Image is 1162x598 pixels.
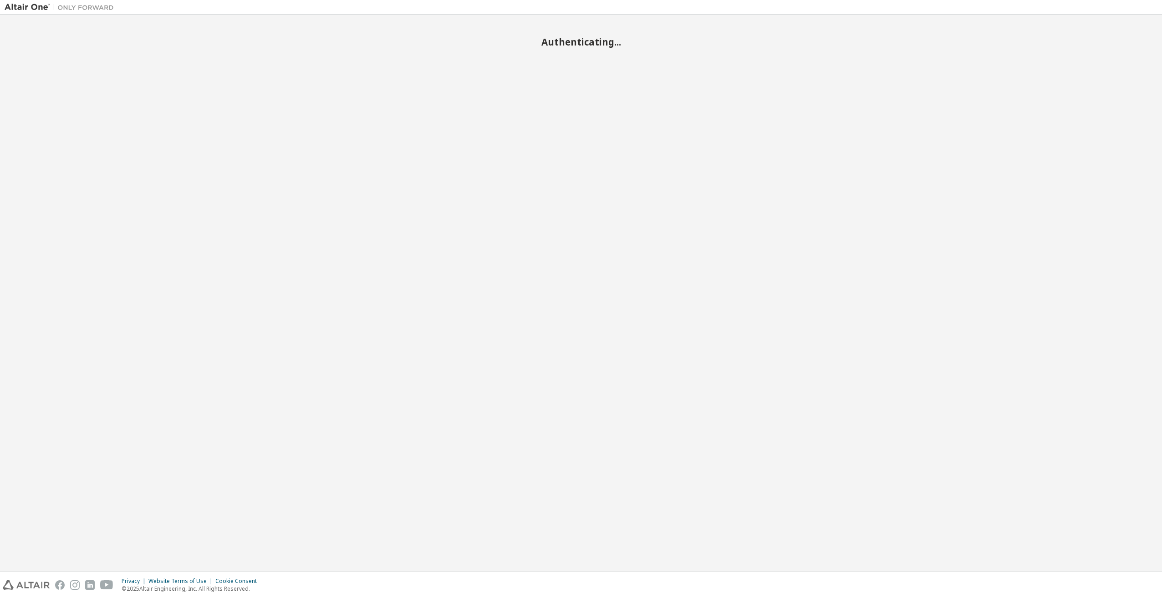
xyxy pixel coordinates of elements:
img: altair_logo.svg [3,580,50,590]
img: linkedin.svg [85,580,95,590]
p: © 2025 Altair Engineering, Inc. All Rights Reserved. [122,585,262,593]
img: facebook.svg [55,580,65,590]
img: youtube.svg [100,580,113,590]
div: Privacy [122,578,148,585]
div: Cookie Consent [215,578,262,585]
img: instagram.svg [70,580,80,590]
div: Website Terms of Use [148,578,215,585]
h2: Authenticating... [5,36,1157,48]
img: Altair One [5,3,118,12]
